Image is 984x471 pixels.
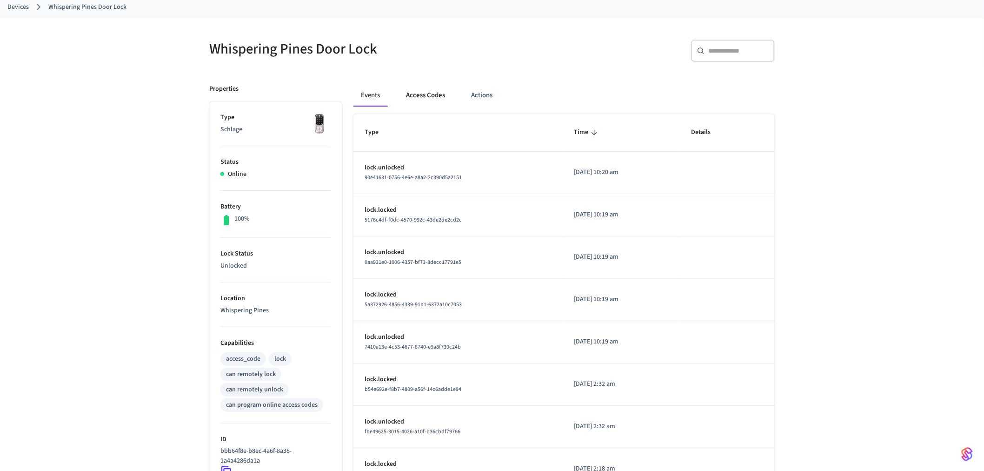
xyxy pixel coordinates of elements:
[220,435,331,444] p: ID
[365,216,462,224] span: 5176c4df-f0dc-4570-992c-43de2de2cd2c
[220,202,331,212] p: Battery
[365,332,552,342] p: lock.unlocked
[574,295,669,304] p: [DATE] 10:19 am
[48,2,126,12] a: Whispering Pines Door Lock
[399,84,452,107] button: Access Codes
[220,306,331,316] p: Whispering Pines
[574,379,669,389] p: [DATE] 2:32 am
[574,210,669,220] p: [DATE] 10:19 am
[220,249,331,259] p: Lock Status
[365,459,552,469] p: lock.locked
[220,157,331,167] p: Status
[464,84,500,107] button: Actions
[365,428,460,436] span: fbe49625-3015-4026-a10f-b36cbdf79766
[220,261,331,271] p: Unlocked
[365,248,552,257] p: lock.unlocked
[962,447,973,462] img: SeamLogoGradient.69752ec5.svg
[226,370,276,379] div: can remotely lock
[220,446,327,466] p: bbb64f8e-b8ec-4a6f-8a38-1a4a4286da1a
[234,214,250,224] p: 100%
[365,125,391,140] span: Type
[353,84,775,107] div: ant example
[365,290,552,300] p: lock.locked
[574,337,669,347] p: [DATE] 10:19 am
[228,169,246,179] p: Online
[365,301,462,309] span: 5a372926-4856-4339-91b1-6372a10c7053
[365,258,461,266] span: 0aa931e0-1006-4357-bf73-8decc17791e5
[220,294,331,303] p: Location
[7,2,29,12] a: Devices
[226,400,318,410] div: can program online access codes
[274,354,286,364] div: lock
[574,168,669,177] p: [DATE] 10:20 am
[353,84,387,107] button: Events
[220,113,331,122] p: Type
[220,125,331,135] p: Schlage
[365,205,552,215] p: lock.locked
[226,385,283,395] div: can remotely unlock
[226,354,260,364] div: access_code
[574,422,669,431] p: [DATE] 2:32 am
[574,252,669,262] p: [DATE] 10:19 am
[209,84,239,94] p: Properties
[691,125,723,140] span: Details
[365,417,552,427] p: lock.unlocked
[574,125,600,140] span: Time
[365,375,552,384] p: lock.locked
[308,113,331,136] img: Yale Assure Touchscreen Wifi Smart Lock, Satin Nickel, Front
[365,163,552,173] p: lock.unlocked
[365,343,461,351] span: 7410a13e-4c53-4677-8740-e9a8f739c24b
[365,174,462,182] span: 90e41631-0756-4e6e-a8a2-2c390d5a2151
[220,338,331,348] p: Capabilities
[365,385,461,393] span: b54e692e-f8b7-4809-a56f-14c6adde1e94
[209,40,486,59] h5: Whispering Pines Door Lock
